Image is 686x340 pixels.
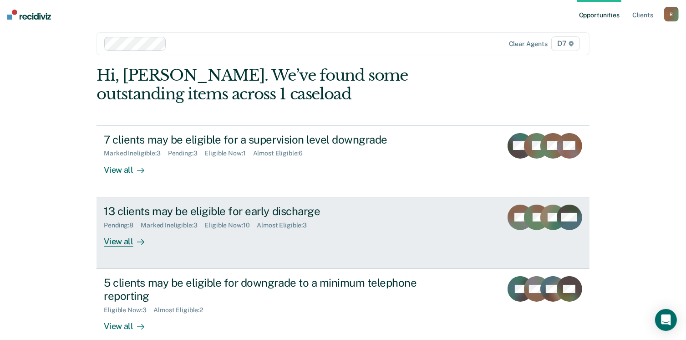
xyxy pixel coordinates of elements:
[664,7,679,21] button: R
[104,205,423,218] div: 13 clients may be eligible for early discharge
[551,36,580,51] span: D7
[97,66,491,103] div: Hi, [PERSON_NAME]. We’ve found some outstanding items across 1 caseload
[168,149,205,157] div: Pending : 3
[104,229,155,247] div: View all
[97,197,589,269] a: 13 clients may be eligible for early dischargePending:8Marked Ineligible:3Eligible Now:10Almost E...
[104,276,423,303] div: 5 clients may be eligible for downgrade to a minimum telephone reporting
[509,40,548,48] div: Clear agents
[655,309,677,331] div: Open Intercom Messenger
[104,314,155,331] div: View all
[257,222,314,229] div: Almost Eligible : 3
[153,306,210,314] div: Almost Eligible : 2
[7,10,51,20] img: Recidiviz
[205,149,253,157] div: Eligible Now : 1
[253,149,310,157] div: Almost Eligible : 6
[104,133,423,146] div: 7 clients may be eligible for a supervision level downgrade
[97,125,589,197] a: 7 clients may be eligible for a supervision level downgradeMarked Ineligible:3Pending:3Eligible N...
[104,157,155,175] div: View all
[104,222,141,229] div: Pending : 8
[141,222,204,229] div: Marked Ineligible : 3
[205,222,257,229] div: Eligible Now : 10
[104,149,168,157] div: Marked Ineligible : 3
[104,306,153,314] div: Eligible Now : 3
